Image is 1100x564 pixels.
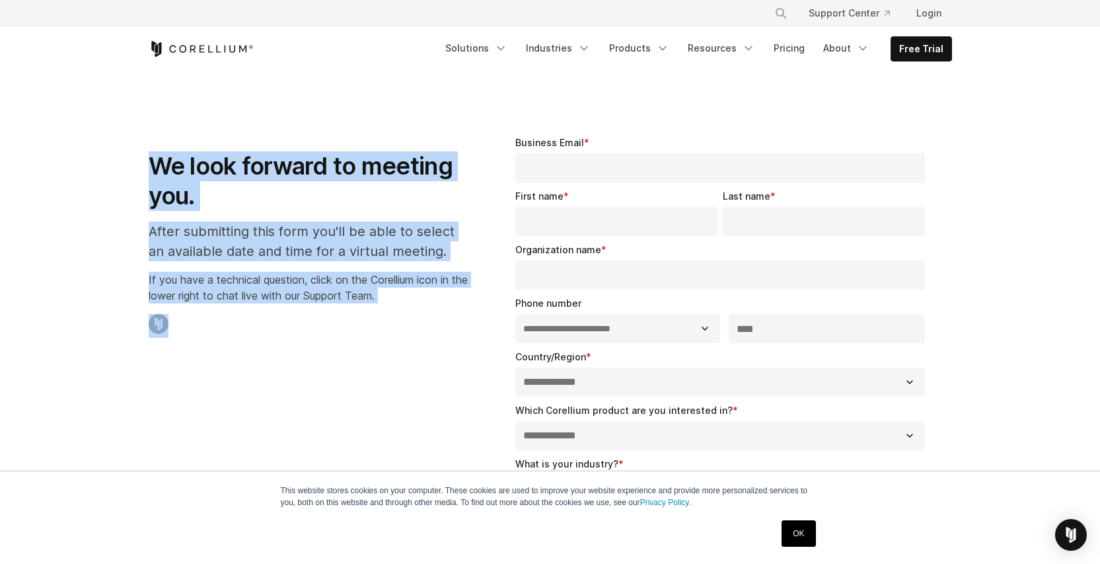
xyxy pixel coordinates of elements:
[518,36,599,60] a: Industries
[723,190,770,202] span: Last name
[437,36,952,61] div: Navigation Menu
[149,314,168,334] img: Corellium Chat Icon
[515,351,586,362] span: Country/Region
[515,190,564,202] span: First name
[906,1,952,25] a: Login
[515,405,733,416] span: Which Corellium product are you interested in?
[515,244,601,255] span: Organization name
[149,151,468,211] h1: We look forward to meeting you.
[769,1,793,25] button: Search
[798,1,900,25] a: Support Center
[640,498,691,507] a: Privacy Policy.
[437,36,515,60] a: Solutions
[782,520,815,547] a: OK
[891,37,951,61] a: Free Trial
[149,222,468,261] p: After submitting this form you'll be able to select an available date and time for a virtual meet...
[815,36,877,60] a: About
[766,36,813,60] a: Pricing
[758,1,952,25] div: Navigation Menu
[281,485,820,508] p: This website stores cookies on your computer. These cookies are used to improve your website expe...
[601,36,677,60] a: Products
[680,36,763,60] a: Resources
[149,272,468,303] p: If you have a technical question, click on the Corellium icon in the lower right to chat live wit...
[515,137,584,148] span: Business Email
[515,298,581,309] span: Phone number
[515,458,618,469] span: What is your industry?
[1055,519,1087,551] div: Open Intercom Messenger
[149,41,254,57] a: Corellium Home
